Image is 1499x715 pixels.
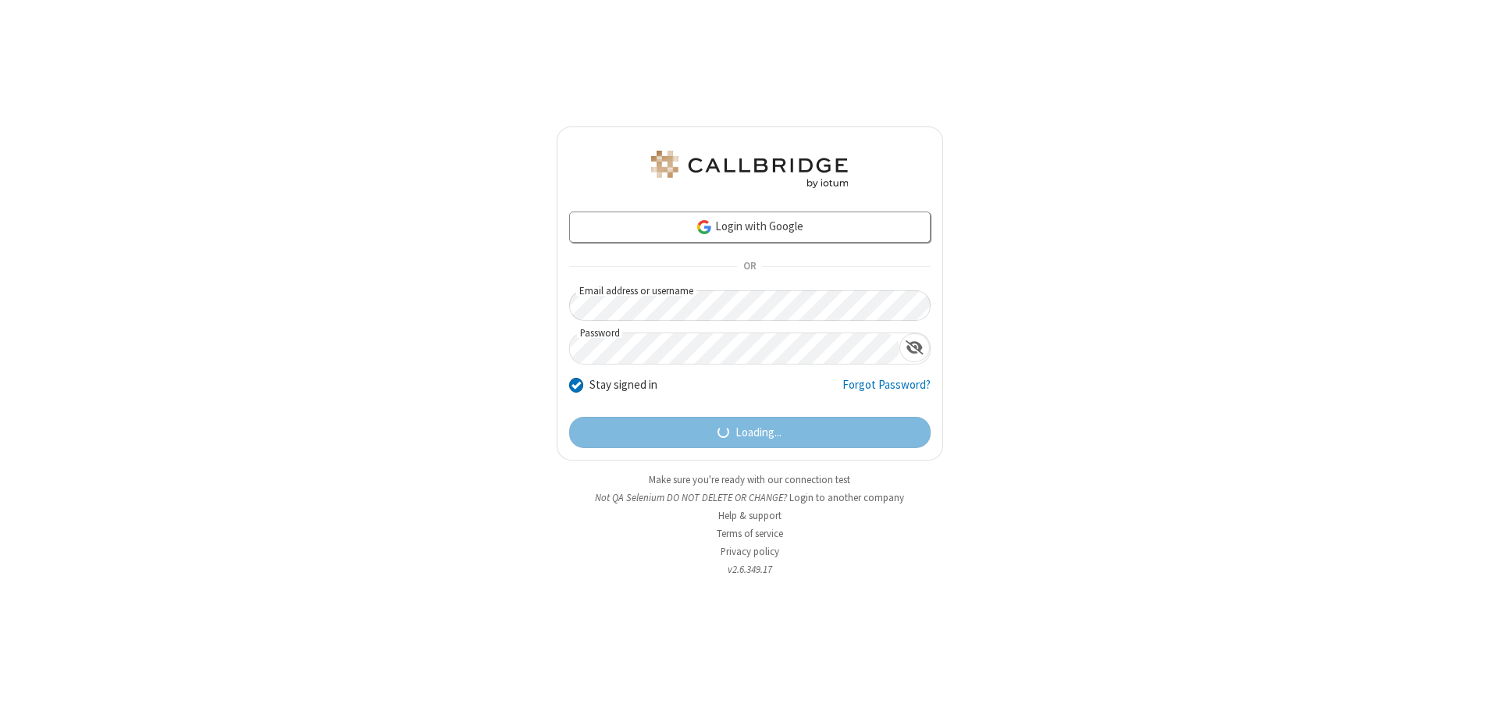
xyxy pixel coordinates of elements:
a: Login with Google [569,212,931,243]
input: Email address or username [569,290,931,321]
a: Privacy policy [721,545,779,558]
span: Loading... [735,424,782,442]
li: Not QA Selenium DO NOT DELETE OR CHANGE? [557,490,943,505]
div: Show password [899,333,930,362]
button: Loading... [569,417,931,448]
img: google-icon.png [696,219,713,236]
img: QA Selenium DO NOT DELETE OR CHANGE [648,151,851,188]
input: Password [570,333,899,364]
a: Make sure you're ready with our connection test [649,473,850,486]
span: OR [737,256,762,278]
li: v2.6.349.17 [557,562,943,577]
a: Terms of service [717,527,783,540]
button: Login to another company [789,490,904,505]
label: Stay signed in [589,376,657,394]
a: Help & support [718,509,782,522]
a: Forgot Password? [842,376,931,406]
